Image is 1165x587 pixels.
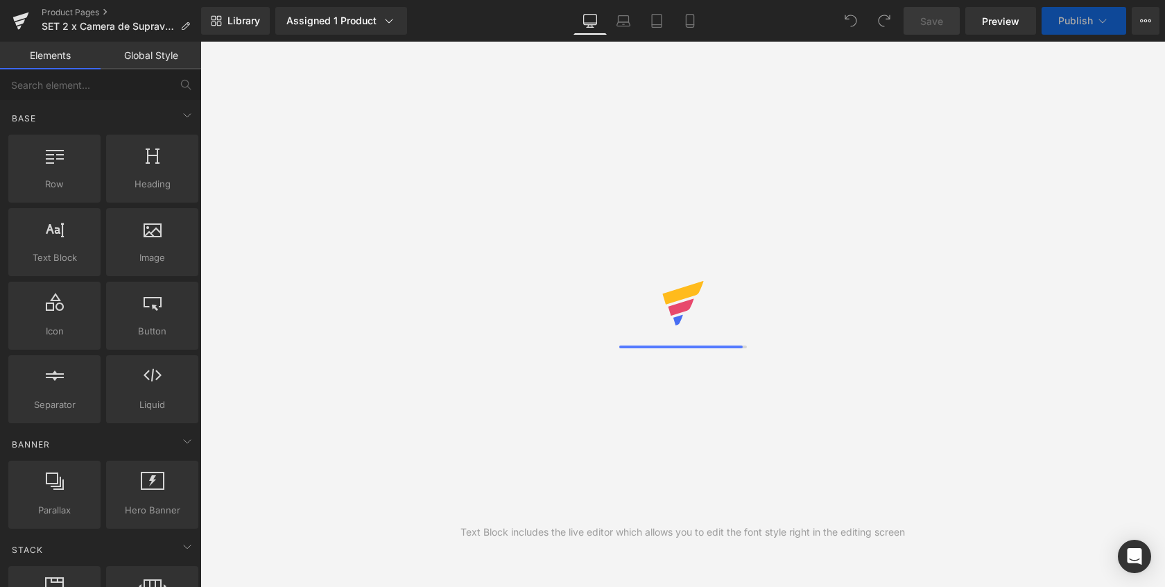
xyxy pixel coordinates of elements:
div: Text Block includes the live editor which allows you to edit the font style right in the editing ... [460,525,905,540]
span: Save [920,14,943,28]
a: Global Style [101,42,201,69]
span: Banner [10,438,51,451]
span: SET 2 x Camera de Supraveghere Duală Jortan 8293, 6MP, WiFi sau Cablu, Ip66 , 44 Led Vedere Noctu... [42,21,175,32]
a: Laptop [607,7,640,35]
span: Button [110,324,194,339]
span: Image [110,250,194,265]
span: Base [10,112,37,125]
div: Open Intercom Messenger [1118,540,1151,573]
button: Redo [870,7,898,35]
a: New Library [201,7,270,35]
button: Undo [837,7,865,35]
span: Stack [10,543,44,556]
a: Product Pages [42,7,201,18]
span: Publish [1058,15,1093,26]
button: More [1132,7,1159,35]
a: Mobile [673,7,707,35]
span: Heading [110,177,194,192]
span: Icon [12,324,96,339]
span: Library [227,15,260,27]
button: Publish [1042,7,1126,35]
span: Text Block [12,250,96,265]
a: Desktop [573,7,607,35]
span: Row [12,177,96,192]
span: Hero Banner [110,503,194,518]
span: Separator [12,398,96,412]
a: Tablet [640,7,673,35]
div: Assigned 1 Product [286,14,396,28]
span: Parallax [12,503,96,518]
a: Preview [965,7,1036,35]
span: Liquid [110,398,194,412]
span: Preview [982,14,1019,28]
